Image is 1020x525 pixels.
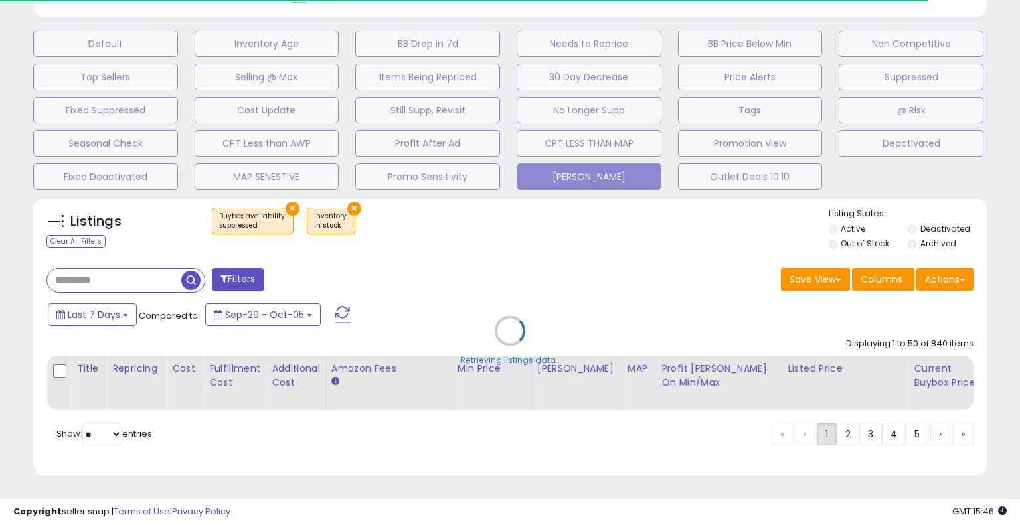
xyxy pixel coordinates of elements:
[33,130,178,157] button: Seasonal Check
[195,163,339,190] button: MAP SENESTIVE
[678,130,823,157] button: Promotion View
[195,31,339,57] button: Inventory Age
[839,31,983,57] button: Non Competitive
[355,97,500,123] button: Still Supp, Revisit
[517,64,661,90] button: 30 Day Decrease
[839,130,983,157] button: Deactivated
[33,64,178,90] button: Top Sellers
[355,130,500,157] button: Profit After Ad
[952,505,1007,518] span: 2025-10-13 15:46 GMT
[13,506,230,518] div: seller snap | |
[517,163,661,190] button: [PERSON_NAME]
[13,505,62,518] strong: Copyright
[355,31,500,57] button: BB Drop in 7d
[839,97,983,123] button: @ Risk
[33,31,178,57] button: Default
[355,64,500,90] button: Items Being Repriced
[195,97,339,123] button: Cost Update
[195,130,339,157] button: CPT Less than AWP
[678,31,823,57] button: BB Price Below Min
[678,97,823,123] button: Tags
[517,130,661,157] button: CPT LESS THAN MAP
[355,163,500,190] button: Promo Sensitivity
[517,97,661,123] button: No Longer Supp
[195,64,339,90] button: Selling @ Max
[678,64,823,90] button: Price Alerts
[114,505,170,518] a: Terms of Use
[33,163,178,190] button: Fixed Deactivated
[33,97,178,123] button: Fixed Suppressed
[460,354,560,366] div: Retrieving listings data..
[839,64,983,90] button: Suppressed
[678,163,823,190] button: Outlet Deals 10.10
[517,31,661,57] button: Needs to Reprice
[172,505,230,518] a: Privacy Policy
